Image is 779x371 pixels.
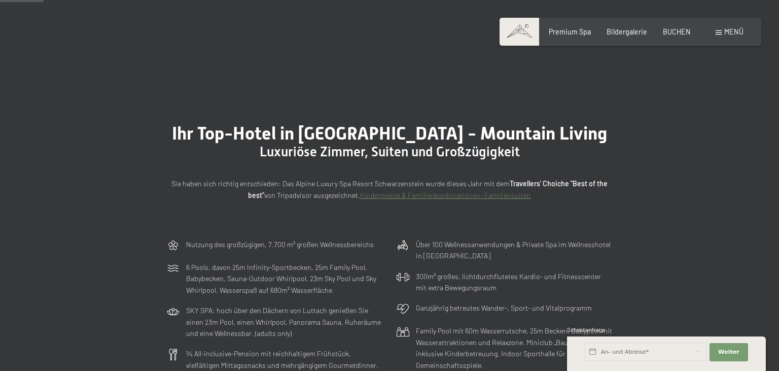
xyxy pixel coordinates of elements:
a: Bildergalerie [607,27,647,36]
p: SKY SPA: hoch über den Dächern von Luttach genießen Sie einen 23m Pool, einen Whirlpool, Panorama... [186,305,383,340]
span: Menü [724,27,743,36]
p: 300m² großes, lichtdurchflutetes Kardio- und Fitnesscenter mit extra Bewegungsraum [416,271,613,294]
span: Weiter [718,348,739,356]
p: Ganzjährig betreutes Wander-, Sport- und Vitalprogramm [416,302,592,314]
p: Family Pool mit 60m Wasserrutsche, 25m Becken, Babypool mit Wasserattraktionen und Relaxzone. Min... [416,325,613,371]
p: Über 100 Wellnessanwendungen & Private Spa im Wellnesshotel in [GEOGRAPHIC_DATA] [416,239,613,262]
a: Kinderpreise & Familienkonbinationen- Familiensuiten [360,191,531,199]
button: Weiter [710,343,748,361]
a: BUCHEN [663,27,691,36]
p: Sie haben sich richtig entschieden: Das Alpine Luxury Spa Resort Schwarzenstein wurde dieses Jahr... [166,178,613,201]
span: Ihr Top-Hotel in [GEOGRAPHIC_DATA] - Mountain Living [172,123,607,144]
p: 6 Pools, davon 25m Infinity-Sportbecken, 25m Family Pool, Babybecken, Sauna-Outdoor Whirlpool, 23... [186,262,383,296]
a: Premium Spa [549,27,591,36]
span: Schnellanfrage [567,326,605,333]
p: Nutzung des großzügigen, 7.700 m² großen Wellnessbereichs [186,239,374,251]
span: Luxuriöse Zimmer, Suiten und Großzügigkeit [260,144,520,159]
strong: Travellers' Choiche "Best of the best" [248,179,608,199]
